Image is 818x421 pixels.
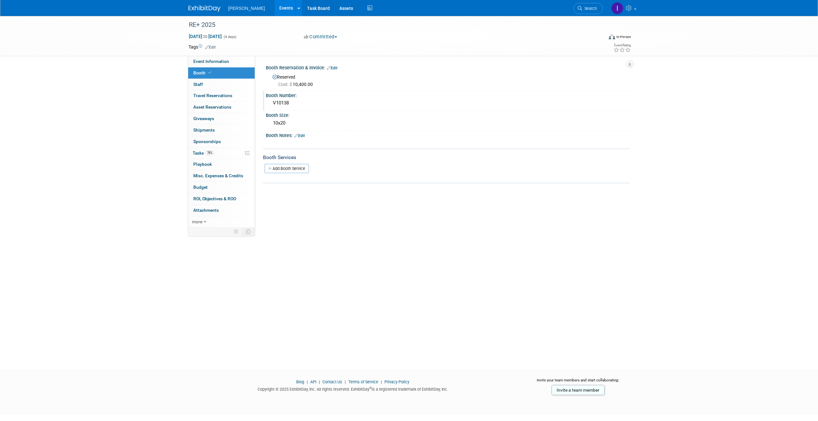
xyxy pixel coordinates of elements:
[193,150,214,156] span: Tasks
[574,3,603,14] a: Search
[205,45,216,50] a: Edit
[379,379,383,384] span: |
[188,113,255,124] a: Giveaways
[305,379,309,384] span: |
[343,379,347,384] span: |
[208,71,212,74] i: Booth reservation complete
[188,102,255,113] a: Asset Reservations
[193,208,219,213] span: Attachments
[266,91,629,99] div: Booth Number:
[266,131,629,139] div: Booth Notes:
[327,66,337,70] a: Edit
[613,44,631,47] div: Event Rating
[231,227,242,236] td: Personalize Event Tab Strip
[192,219,202,224] span: more
[565,33,631,43] div: Event Format
[193,139,221,144] span: Sponsorships
[202,34,208,39] span: to
[266,63,629,71] div: Booth Reservation & Invoice:
[205,150,214,155] span: 78%
[188,205,255,216] a: Attachments
[616,34,631,39] div: In-Person
[271,98,625,108] div: V10138
[193,70,213,75] span: Booth
[310,379,316,384] a: API
[188,193,255,204] a: ROI, Objectives & ROO
[609,34,615,39] img: Format-Inperson.png
[302,34,340,40] button: Committed
[189,34,222,39] span: [DATE] [DATE]
[187,19,593,31] div: RE+ 2025
[294,134,305,138] a: Edit
[384,379,409,384] a: Privacy Policy
[188,67,255,79] a: Booth
[188,79,255,90] a: Staff
[188,182,255,193] a: Budget
[223,35,236,39] span: (4 days)
[369,386,372,390] sup: ®
[193,93,232,98] span: Travel Reservations
[278,82,293,87] span: Cost: $
[582,6,597,11] span: Search
[317,379,321,384] span: |
[188,90,255,101] a: Travel Reservations
[193,173,243,178] span: Misc. Expenses & Credits
[188,216,255,227] a: more
[193,127,215,133] span: Shipments
[348,379,378,384] a: Terms of Service
[188,148,255,159] a: Tasks78%
[611,2,623,14] img: Isabella DeJulia
[193,82,203,87] span: Staff
[189,44,216,50] td: Tags
[242,227,255,236] td: Toggle Event Tabs
[228,6,265,11] span: [PERSON_NAME]
[296,379,304,384] a: Blog
[552,385,605,395] a: Invite a team member
[322,379,342,384] a: Contact Us
[271,72,625,88] div: Reserved
[266,111,629,119] div: Booth Size:
[193,196,236,201] span: ROI, Objectives & ROO
[263,154,629,161] div: Booth Services
[189,5,220,12] img: ExhibitDay
[278,82,315,87] span: 10,400.00
[188,56,255,67] a: Event Information
[188,159,255,170] a: Playbook
[193,162,212,167] span: Playbook
[189,385,517,392] div: Copyright © 2025 ExhibitDay, Inc. All rights reserved. ExhibitDay is a registered trademark of Ex...
[193,59,229,64] span: Event Information
[193,185,208,190] span: Budget
[527,378,630,387] div: Invite your team members and start collaborating:
[193,104,231,110] span: Asset Reservations
[188,170,255,181] a: Misc. Expenses & Credits
[265,164,309,173] a: Add Booth Service
[271,118,625,128] div: 10x20
[188,136,255,147] a: Sponsorships
[193,116,214,121] span: Giveaways
[188,125,255,136] a: Shipments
